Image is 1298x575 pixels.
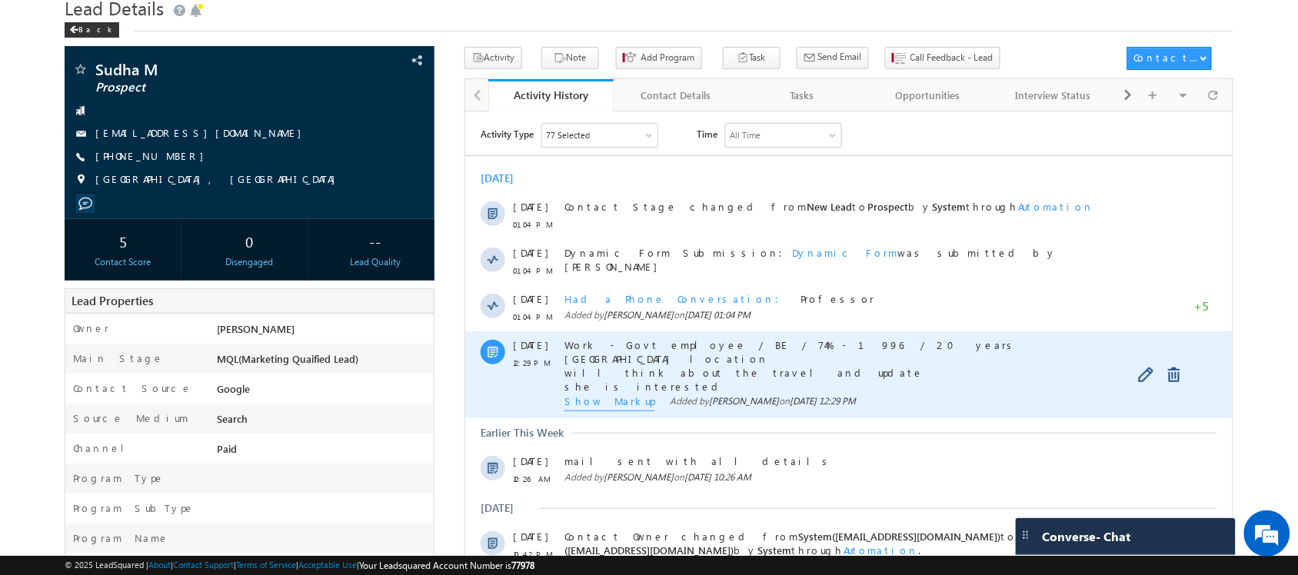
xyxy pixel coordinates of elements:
[99,343,664,357] span: mail sent with all details
[341,88,387,101] span: New Lead
[73,381,192,395] label: Contact Source
[65,22,127,35] a: Back
[464,47,522,69] button: Activity
[68,227,177,255] div: 5
[673,256,691,271] a: Edit
[48,244,94,258] span: 12:29 PM
[15,390,65,404] div: [DATE]
[99,464,664,478] div: .
[73,441,136,455] label: Channel
[740,79,866,111] a: Tasks
[641,51,695,65] span: Add Program
[26,81,65,101] img: d_60004797649_company_0_60004797649
[541,47,599,69] button: Note
[48,181,82,194] span: [DATE]
[99,197,664,211] span: Added by on
[321,227,430,255] div: --
[48,464,82,478] span: [DATE]
[244,284,314,295] span: [PERSON_NAME]
[99,227,664,281] span: Work - Govt employee / BE / 74% - 1996 / 20 years [GEOGRAPHIC_DATA] location will think about the...
[99,135,664,162] span: Dynamic Form Submission: was submitted by [PERSON_NAME]
[48,436,94,450] span: 10:42 PM
[231,12,252,35] span: Time
[217,322,295,335] span: [PERSON_NAME]
[321,255,430,269] div: Lead Quality
[73,351,164,365] label: Main Stage
[80,81,258,101] div: Chat with us now
[614,79,740,111] a: Contact Details
[327,135,433,148] span: Dynamic Form
[554,88,629,101] span: Automation
[235,464,305,477] span: details
[236,560,296,570] a: Terms of Service
[797,47,869,69] button: Send Email
[1043,530,1131,543] span: Converse - Chat
[95,172,343,188] span: [GEOGRAPHIC_DATA], [GEOGRAPHIC_DATA]
[703,256,721,271] a: Delete
[99,359,664,373] span: Added by on
[99,418,630,445] span: [PERSON_NAME]([EMAIL_ADDRESS][DOMAIN_NAME])
[138,198,208,209] span: [PERSON_NAME]
[1020,529,1032,541] img: carter-drag
[298,560,357,570] a: Acceptable Use
[292,432,326,445] span: System
[99,464,222,477] span: Contact Capture:
[729,188,744,206] span: +5
[48,361,94,374] span: 10:26 AM
[1003,86,1103,105] div: Interview Status
[48,106,94,120] span: 01:04 PM
[219,360,286,371] span: [DATE] 10:26 AM
[81,17,125,31] div: 77 Selected
[991,79,1117,111] a: Interview Status
[1127,47,1212,70] button: Contact Actions
[865,79,991,111] a: Opportunities
[205,283,391,300] span: Added by on
[99,418,630,445] span: Contact Owner changed from to by through .
[488,79,614,111] a: Activity History
[15,12,68,35] span: Activity Type
[48,227,82,241] span: [DATE]
[511,560,534,571] span: 77978
[15,60,65,74] div: [DATE]
[72,293,153,308] span: Lead Properties
[95,80,325,95] span: Prospect
[99,88,629,101] span: Contact Stage changed from to by through
[910,51,993,65] span: Call Feedback - Lead
[68,255,177,269] div: Contact Score
[48,135,82,148] span: [DATE]
[73,321,109,335] label: Owner
[333,418,536,431] span: System([EMAIL_ADDRESS][DOMAIN_NAME])
[195,255,304,269] div: Disengaged
[15,314,98,328] div: Earlier This Week
[77,12,192,35] div: Sales Activity,Program,Email Bounced,Email Link Clicked,Email Marked Spam & 72 more..
[324,284,391,295] span: [DATE] 12:29 PM
[723,47,780,69] button: Task
[335,181,410,194] span: Professor
[265,17,295,31] div: All Time
[48,418,82,432] span: [DATE]
[48,343,82,357] span: [DATE]
[95,61,325,77] span: Sudha M
[500,88,603,102] div: Activity History
[818,50,862,64] span: Send Email
[73,531,169,545] label: Program Name
[48,152,94,166] span: 01:04 PM
[468,88,501,101] span: System
[1134,51,1200,65] div: Contact Actions
[195,227,304,255] div: 0
[252,8,289,45] div: Minimize live chat window
[877,86,977,105] div: Opportunities
[65,558,534,573] span: © 2025 LeadSquared | | | | |
[65,22,119,38] div: Back
[359,560,534,571] span: Your Leadsquared Account Number is
[403,88,444,101] span: Prospect
[95,149,211,165] span: [PHONE_NUMBER]
[213,411,434,433] div: Search
[378,432,454,445] span: Automation
[173,560,234,570] a: Contact Support
[48,482,94,496] span: 10:40 PM
[213,381,434,403] div: Google
[616,47,702,69] button: Add Program
[626,86,726,105] div: Contact Details
[95,126,309,139] a: [EMAIL_ADDRESS][DOMAIN_NAME]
